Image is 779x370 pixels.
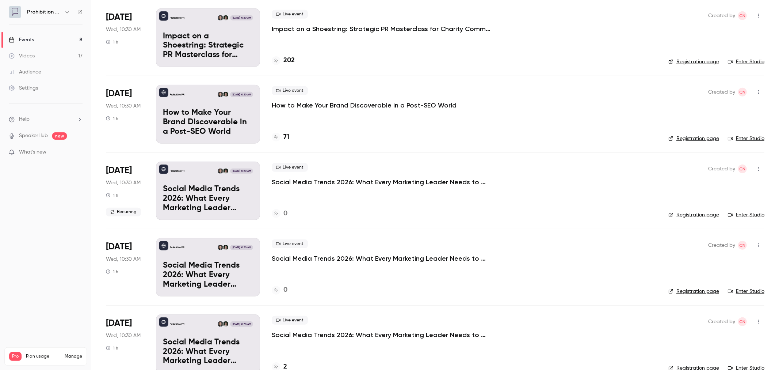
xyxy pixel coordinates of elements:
[272,316,308,325] span: Live event
[218,15,223,20] img: Chris Norton
[272,132,289,142] a: 71
[27,8,61,16] h6: Prohibition PR
[170,169,184,173] p: Prohibition PR
[9,84,38,92] div: Settings
[283,285,287,295] h4: 0
[106,39,118,45] div: 1 h
[272,331,491,339] a: Social Media Trends 2026: What Every Marketing Leader Needs to Know
[272,10,308,19] span: Live event
[230,245,253,250] span: [DATE] 10:30 AM
[170,322,184,326] p: Prohibition PR
[230,15,253,20] span: [DATE] 10:30 AM
[9,352,22,361] span: Pro
[106,179,141,186] span: Wed, 10:30 AM
[728,135,764,142] a: Enter Studio
[230,92,253,97] span: [DATE] 10:30 AM
[668,58,719,65] a: Registration page
[19,148,46,156] span: What's new
[106,162,144,220] div: Jan 21 Wed, 10:30 AM (Europe/London)
[163,338,253,366] p: Social Media Trends 2026: What Every Marketing Leader Needs to Know
[9,52,35,60] div: Videos
[170,246,184,249] p: Prohibition PR
[230,169,253,174] span: [DATE] 10:30 AM
[19,132,48,140] a: SpeakerHub
[230,321,253,326] span: [DATE] 10:30 AM
[26,354,60,359] span: Plan usage
[106,317,132,329] span: [DATE]
[106,192,118,198] div: 1 h
[728,288,764,295] a: Enter Studio
[106,238,144,297] div: Feb 4 Wed, 10:30 AM (Europe/London)
[163,185,253,213] p: Social Media Trends 2026: What Every Marketing Leader Needs to Know
[708,11,735,20] span: Created by
[272,239,308,248] span: Live event
[218,92,223,97] img: Chris Norton
[106,208,141,216] span: Recurring
[738,165,747,173] span: Chris Norton
[218,321,223,326] img: Chris Norton
[223,321,228,326] img: Will Ockenden
[163,261,253,289] p: Social Media Trends 2026: What Every Marketing Leader Needs to Know
[272,209,287,219] a: 0
[106,116,118,121] div: 1 h
[272,24,491,33] a: Impact on a Shoestring: Strategic PR Masterclass for Charity Comms Teams
[283,132,289,142] h4: 71
[272,178,491,186] a: Social Media Trends 2026: What Every Marketing Leader Needs to Know
[170,93,184,97] p: Prohibition PR
[106,345,118,351] div: 1 h
[106,332,141,339] span: Wed, 10:30 AM
[9,6,21,18] img: Prohibition PR
[668,135,719,142] a: Registration page
[223,92,228,97] img: Will Ockenden
[156,238,260,297] a: Social Media Trends 2026: What Every Marketing Leader Needs to KnowProhibition PRWill OckendenChr...
[156,85,260,143] a: How to Make Your Brand Discoverable in a Post-SEO WorldProhibition PRWill OckendenChris Norton[DA...
[106,26,141,33] span: Wed, 10:30 AM
[218,169,223,174] img: Chris Norton
[170,16,184,20] p: Prohibition PR
[283,56,295,65] h4: 202
[106,241,132,253] span: [DATE]
[708,317,735,326] span: Created by
[223,245,228,250] img: Will Ockenden
[106,88,132,99] span: [DATE]
[106,165,132,176] span: [DATE]
[156,162,260,220] a: Social Media Trends 2026: What Every Marketing Leader Needs to KnowProhibition PRWill OckendenChr...
[163,32,253,60] p: Impact on a Shoestring: Strategic PR Masterclass for Charity Comms Teams
[272,254,491,263] a: Social Media Trends 2026: What Every Marketing Leader Needs to Know
[106,102,141,110] span: Wed, 10:30 AM
[106,8,144,67] div: Oct 15 Wed, 10:30 AM (Europe/London)
[272,101,457,110] a: How to Make Your Brand Discoverable in a Post-SEO World
[106,269,118,275] div: 1 h
[283,209,287,219] h4: 0
[106,256,141,263] span: Wed, 10:30 AM
[272,86,308,95] span: Live event
[728,211,764,219] a: Enter Studio
[223,15,228,20] img: Will Ockenden
[708,165,735,173] span: Created by
[106,11,132,23] span: [DATE]
[668,288,719,295] a: Registration page
[163,108,253,136] p: How to Make Your Brand Discoverable in a Post-SEO World
[740,241,746,250] span: CN
[65,354,82,359] a: Manage
[106,85,144,143] div: Nov 5 Wed, 10:30 AM (Europe/London)
[9,36,34,44] div: Events
[740,88,746,97] span: CN
[19,116,30,123] span: Help
[738,317,747,326] span: Chris Norton
[738,11,747,20] span: Chris Norton
[708,88,735,97] span: Created by
[272,163,308,172] span: Live event
[708,241,735,250] span: Created by
[740,317,746,326] span: CN
[740,11,746,20] span: CN
[738,241,747,250] span: Chris Norton
[156,8,260,67] a: Impact on a Shoestring: Strategic PR Masterclass for Charity Comms TeamsProhibition PRWill Ockend...
[223,169,228,174] img: Will Ockenden
[668,211,719,219] a: Registration page
[52,132,67,140] span: new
